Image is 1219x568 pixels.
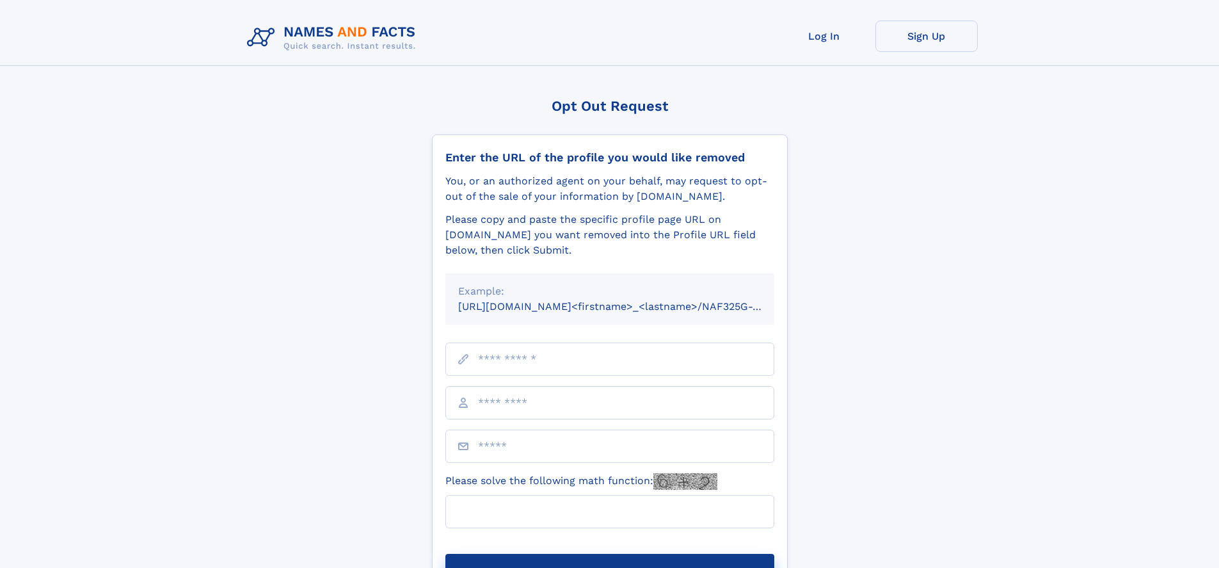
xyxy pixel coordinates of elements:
[445,473,717,490] label: Please solve the following math function:
[458,300,799,312] small: [URL][DOMAIN_NAME]<firstname>_<lastname>/NAF325G-xxxxxxxx
[242,20,426,55] img: Logo Names and Facts
[432,98,788,114] div: Opt Out Request
[445,174,774,204] div: You, or an authorized agent on your behalf, may request to opt-out of the sale of your informatio...
[875,20,978,52] a: Sign Up
[773,20,875,52] a: Log In
[445,212,774,258] div: Please copy and paste the specific profile page URL on [DOMAIN_NAME] you want removed into the Pr...
[458,284,761,299] div: Example:
[445,150,774,165] div: Enter the URL of the profile you would like removed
